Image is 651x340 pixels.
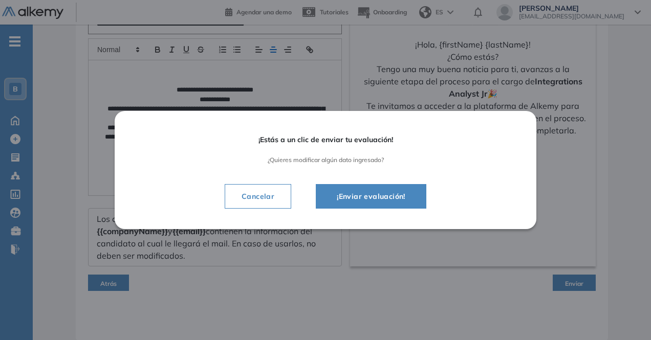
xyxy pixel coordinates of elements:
[233,190,283,202] span: Cancelar
[143,135,508,144] span: ¡Estás a un clic de enviar tu evaluación!
[225,184,291,209] button: Cancelar
[329,190,414,202] span: ¡Enviar evaluación!
[316,184,426,209] button: ¡Enviar evaluación!
[143,156,508,164] span: ¿Quieres modificar algún dato ingresado?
